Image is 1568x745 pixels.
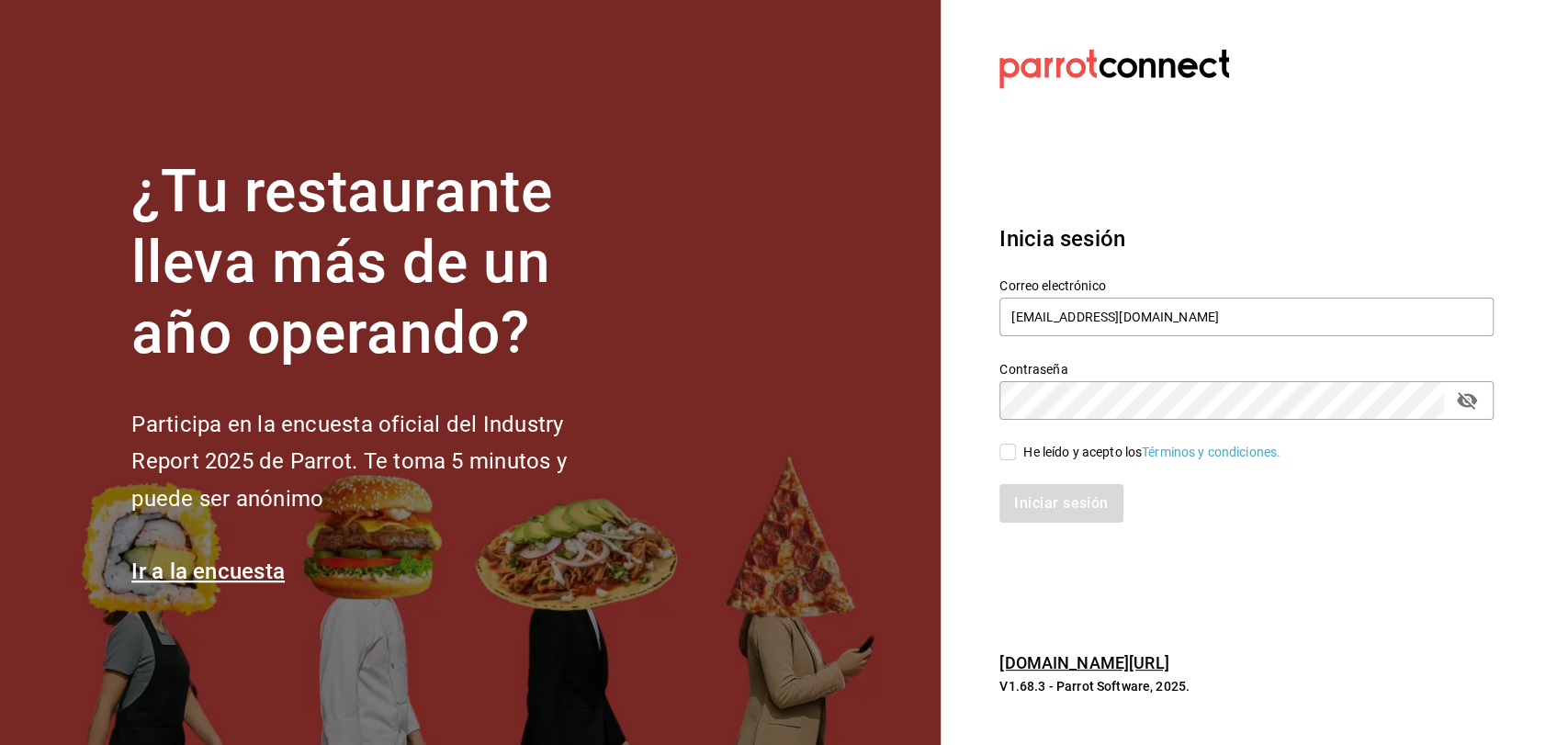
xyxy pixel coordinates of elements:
h1: ¿Tu restaurante lleva más de un año operando? [131,157,627,368]
h2: Participa en la encuesta oficial del Industry Report 2025 de Parrot. Te toma 5 minutos y puede se... [131,406,627,518]
button: passwordField [1451,385,1483,416]
a: [DOMAIN_NAME][URL] [999,653,1168,672]
label: Contraseña [999,363,1494,376]
p: V1.68.3 - Parrot Software, 2025. [999,677,1494,695]
label: Correo electrónico [999,279,1494,292]
input: Ingresa tu correo electrónico [999,298,1494,336]
div: He leído y acepto los [1023,443,1280,462]
a: Términos y condiciones. [1142,445,1280,459]
a: Ir a la encuesta [131,559,285,584]
h3: Inicia sesión [999,222,1494,255]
